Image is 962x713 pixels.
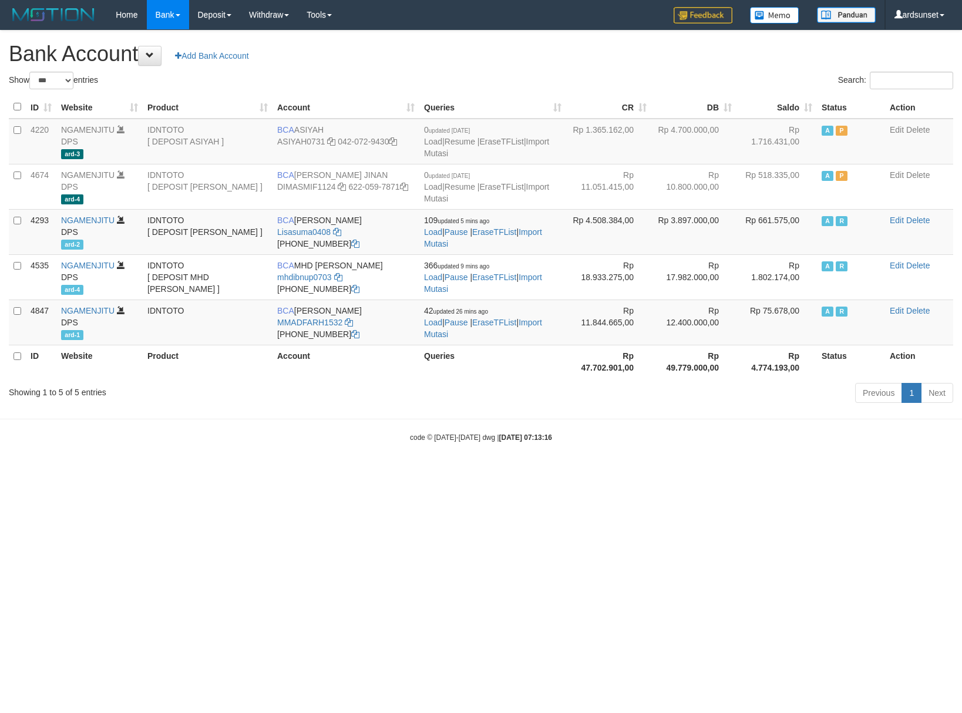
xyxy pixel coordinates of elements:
span: | | | [424,306,542,339]
th: Rp 49.779.000,00 [651,345,736,378]
td: IDNTOTO [ DEPOSIT MHD [PERSON_NAME] ] [143,254,273,300]
a: Edit [890,125,904,134]
td: ASIYAH 042-072-9430 [273,119,419,164]
a: Edit [890,261,904,270]
a: Copy DIMASMIF1124 to clipboard [338,182,346,191]
a: Load [424,182,442,191]
td: 4674 [26,164,56,209]
img: panduan.png [817,7,876,23]
span: Active [822,216,833,226]
small: code © [DATE]-[DATE] dwg | [410,433,552,442]
td: MHD [PERSON_NAME] [PHONE_NUMBER] [273,254,419,300]
a: Import Mutasi [424,227,542,248]
span: ard-2 [61,240,83,250]
a: Import Mutasi [424,318,542,339]
td: DPS [56,119,143,164]
a: Copy 8692565770 to clipboard [351,329,359,339]
th: Product: activate to sort column ascending [143,96,273,119]
span: ard-4 [61,285,83,295]
a: Resume [445,137,475,146]
td: 4293 [26,209,56,254]
span: updated 26 mins ago [433,308,488,315]
td: [PERSON_NAME] [PHONE_NUMBER] [273,300,419,345]
th: Queries [419,345,566,378]
label: Search: [838,72,953,89]
th: Status [817,345,885,378]
a: Delete [906,261,930,270]
th: Saldo: activate to sort column ascending [736,96,817,119]
td: 4535 [26,254,56,300]
a: Pause [445,318,468,327]
td: IDNTOTO [ DEPOSIT [PERSON_NAME] ] [143,164,273,209]
a: Add Bank Account [167,46,256,66]
img: Feedback.jpg [674,7,732,23]
a: Delete [906,170,930,180]
td: Rp 10.800.000,00 [651,164,736,209]
a: Previous [855,383,902,403]
a: Load [424,227,442,237]
a: Pause [445,227,468,237]
td: DPS [56,164,143,209]
td: 4847 [26,300,56,345]
td: IDNTOTO [ DEPOSIT ASIYAH ] [143,119,273,164]
a: EraseTFList [472,227,516,237]
td: DPS [56,209,143,254]
a: Import Mutasi [424,182,549,203]
span: Paused [836,126,847,136]
span: BCA [277,261,294,270]
span: ard-4 [61,194,83,204]
div: Showing 1 to 5 of 5 entries [9,382,392,398]
a: NGAMENJITU [61,306,115,315]
a: EraseTFList [472,273,516,282]
a: NGAMENJITU [61,216,115,225]
td: Rp 4.700.000,00 [651,119,736,164]
input: Search: [870,72,953,89]
th: Website [56,345,143,378]
a: Copy 0420729430 to clipboard [389,137,397,146]
span: Running [836,261,847,271]
a: 1 [902,383,921,403]
td: Rp 1.716.431,00 [736,119,817,164]
td: Rp 17.982.000,00 [651,254,736,300]
a: Copy 6127014479 to clipboard [351,239,359,248]
span: Running [836,307,847,317]
td: Rp 12.400.000,00 [651,300,736,345]
a: MMADFARH1532 [277,318,342,327]
a: Copy 6127021742 to clipboard [351,284,359,294]
strong: [DATE] 07:13:16 [499,433,552,442]
a: Lisasuma0408 [277,227,331,237]
a: EraseTFList [472,318,516,327]
td: IDNTOTO [143,300,273,345]
h1: Bank Account [9,42,953,66]
td: DPS [56,254,143,300]
a: Edit [890,170,904,180]
a: Load [424,318,442,327]
a: Import Mutasi [424,273,542,294]
th: Account: activate to sort column ascending [273,96,419,119]
a: Pause [445,273,468,282]
td: Rp 18.933.275,00 [566,254,651,300]
a: NGAMENJITU [61,125,115,134]
a: Edit [890,306,904,315]
td: Rp 1.802.174,00 [736,254,817,300]
th: Action [885,96,953,119]
span: updated [DATE] [429,173,470,179]
td: [PERSON_NAME] [PHONE_NUMBER] [273,209,419,254]
span: updated [DATE] [429,127,470,134]
span: Paused [836,171,847,181]
a: Next [921,383,953,403]
th: Account [273,345,419,378]
a: Copy MMADFARH1532 to clipboard [345,318,353,327]
span: Active [822,261,833,271]
a: ASIYAH0731 [277,137,325,146]
th: Rp 4.774.193,00 [736,345,817,378]
span: BCA [277,170,294,180]
label: Show entries [9,72,98,89]
td: Rp 11.051.415,00 [566,164,651,209]
a: Copy mhdibnup0703 to clipboard [334,273,342,282]
span: Running [836,216,847,226]
a: Delete [906,216,930,225]
th: Action [885,345,953,378]
span: Active [822,171,833,181]
a: Copy Lisasuma0408 to clipboard [333,227,341,237]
